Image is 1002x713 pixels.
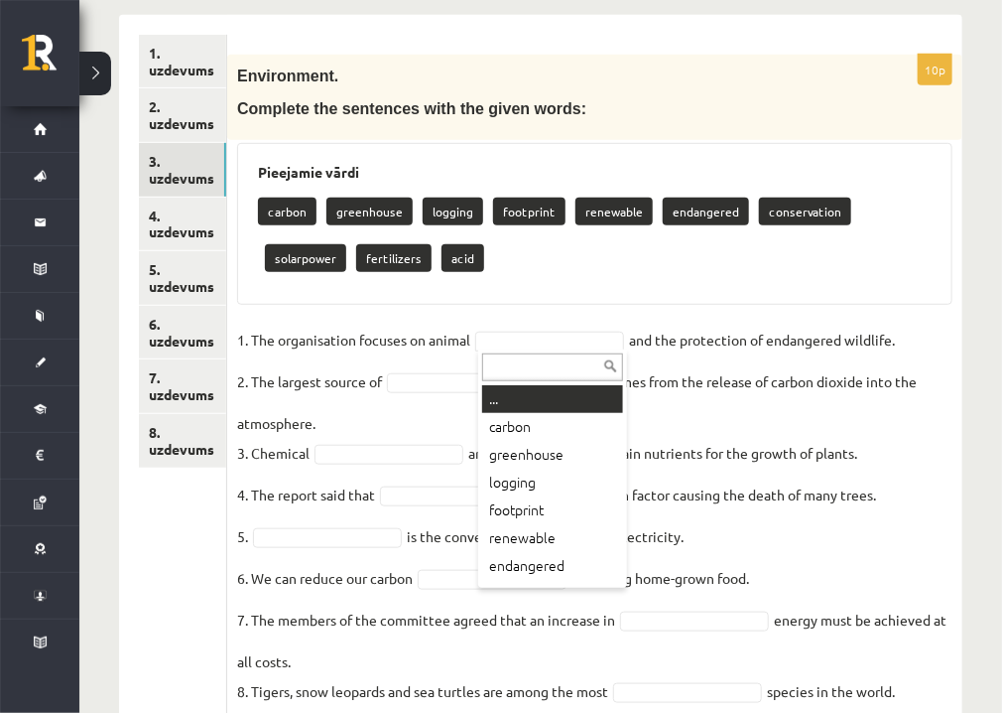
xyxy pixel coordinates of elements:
[482,441,623,469] div: greenhouse
[482,385,623,413] div: ...
[482,580,623,608] div: conservation
[482,497,623,524] div: footprint
[482,469,623,497] div: logging
[482,552,623,580] div: endangered
[482,524,623,552] div: renewable
[482,413,623,441] div: carbon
